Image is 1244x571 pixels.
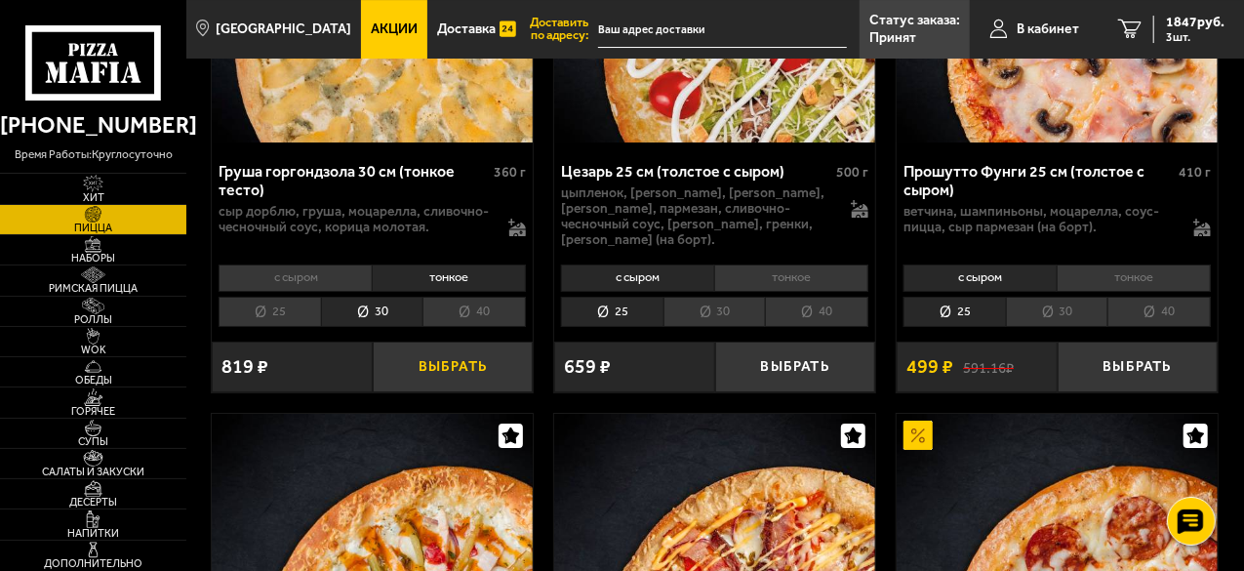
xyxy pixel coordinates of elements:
div: Цезарь 25 см (толстое с сыром) [561,162,831,181]
li: тонкое [714,265,868,292]
li: с сыром [903,265,1057,292]
span: 499 ₽ [906,357,953,377]
li: 40 [422,297,526,327]
span: 819 ₽ [221,357,268,377]
div: Груша горгондзола 30 см (тонкое тесто) [219,162,489,199]
span: 360 г [494,164,526,181]
li: 25 [219,297,321,327]
li: 40 [1107,297,1211,327]
span: Доставить по адресу: [526,17,598,42]
span: 1847 руб. [1166,16,1224,29]
span: 3 шт. [1166,31,1224,43]
span: Акции [371,22,418,36]
li: с сыром [561,265,714,292]
button: Выбрать [715,342,876,393]
p: цыпленок, [PERSON_NAME], [PERSON_NAME], [PERSON_NAME], пармезан, сливочно-чесночный соус, [PERSON... [561,185,838,248]
li: тонкое [1057,265,1211,292]
span: 410 г [1179,164,1211,181]
p: ветчина, шампиньоны, моцарелла, соус-пицца, сыр пармезан (на борт). [903,204,1181,235]
span: В кабинет [1017,22,1079,36]
span: Доставка [437,22,496,36]
p: сыр дорблю, груша, моцарелла, сливочно-чесночный соус, корица молотая. [219,204,496,235]
li: 30 [321,297,423,327]
li: 30 [663,297,766,327]
button: Выбрать [373,342,534,393]
li: 40 [765,297,868,327]
li: тонкое [372,265,526,292]
input: Ваш адрес доставки [598,12,847,48]
span: 500 г [836,164,868,181]
button: Выбрать [1058,342,1219,393]
s: 591.16 ₽ [963,358,1014,376]
p: Статус заказа: [869,14,960,27]
li: 30 [1006,297,1108,327]
div: Прошутто Фунги 25 см (толстое с сыром) [903,162,1174,199]
span: [GEOGRAPHIC_DATA] [217,22,352,36]
span: 659 ₽ [564,357,611,377]
p: Принят [869,31,916,45]
li: с сыром [219,265,372,292]
li: 25 [903,297,1006,327]
img: Акционный [903,421,933,450]
li: 25 [561,297,663,327]
img: 15daf4d41897b9f0e9f617042186c801.svg [500,15,516,44]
